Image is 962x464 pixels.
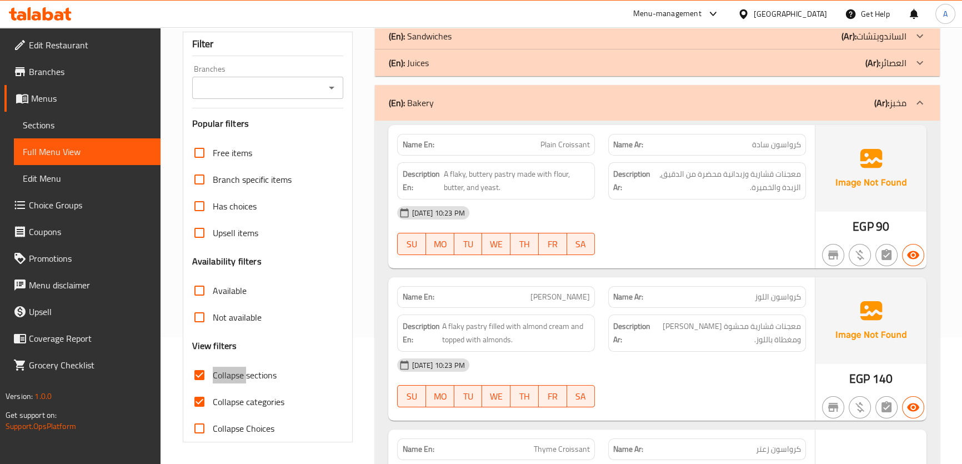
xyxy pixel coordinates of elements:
span: A flaky pastry filled with almond cream and topped with almonds. [442,320,590,347]
img: Ae5nvW7+0k+MAAAAAElFTkSuQmCC [815,125,926,212]
span: معجنات قشارية وزبدانية محضرة من الدقيق، الزبدة والخميرة. [653,167,801,194]
a: Menus [4,85,161,112]
span: SU [402,236,422,252]
span: MO [430,388,450,405]
span: Thyme Croissant [534,443,590,455]
span: [DATE] 10:23 PM [407,208,469,218]
b: (Ar): [865,54,880,71]
span: Version: [6,389,33,403]
a: Support.OpsPlatform [6,419,76,433]
a: Edit Restaurant [4,32,161,58]
span: Edit Menu [23,172,152,185]
strong: Name En: [402,291,434,303]
strong: Name En: [402,139,434,151]
div: (En): Juices(Ar):العصائر [375,49,939,76]
span: MO [430,236,450,252]
span: Coupons [29,225,152,238]
span: كرواسون زعتر [756,443,801,455]
button: Purchased item [849,244,871,266]
b: (En): [388,54,404,71]
b: (En): [388,94,404,111]
span: FR [543,236,563,252]
span: EGP [853,216,873,237]
p: Juices [388,56,428,69]
p: Bakery [388,96,433,109]
span: Available [213,284,247,297]
button: TH [510,385,539,407]
a: Branches [4,58,161,85]
span: FR [543,388,563,405]
span: A [943,8,948,20]
button: Available [902,396,924,418]
span: SU [402,388,422,405]
span: WE [487,236,506,252]
button: FR [539,385,567,407]
span: Collapse Choices [213,422,274,435]
a: Full Menu View [14,138,161,165]
a: Sections [14,112,161,138]
button: WE [482,233,510,255]
strong: Description En: [402,167,442,194]
button: TU [454,233,483,255]
span: A flaky, buttery pastry made with flour, butter, and yeast. [444,167,590,194]
b: (Ar): [841,28,856,44]
span: Promotions [29,252,152,265]
button: Not has choices [875,396,898,418]
span: كرواسون اللوز [755,291,801,303]
div: Filter [192,32,344,56]
button: Available [902,244,924,266]
button: Open [324,80,339,96]
b: (En): [388,28,404,44]
button: TH [510,233,539,255]
span: TU [459,388,478,405]
strong: Name En: [402,443,434,455]
button: Not has choices [875,244,898,266]
span: [DATE] 10:23 PM [407,360,469,371]
p: الساندويتشات [841,29,906,43]
span: Collapse sections [213,368,277,382]
span: Branch specific items [213,173,292,186]
button: SA [567,385,595,407]
span: Menus [31,92,152,105]
button: Not branch specific item [822,244,844,266]
span: 90 [876,216,889,237]
span: Get support on: [6,408,57,422]
span: Branches [29,65,152,78]
h3: Availability filters [192,255,262,268]
span: Sections [23,118,152,132]
p: مخبز [874,96,906,109]
a: Edit Menu [14,165,161,192]
b: (Ar): [874,94,889,111]
span: معجنات قشارية محشوة بكريمة اللوز ومغطاة باللوز. [653,320,801,347]
a: Coupons [4,218,161,245]
span: TH [515,388,534,405]
button: WE [482,385,510,407]
button: MO [426,233,454,255]
button: SU [397,385,426,407]
div: (En): Bakery(Ar):مخبز [375,85,939,121]
span: Free items [213,146,252,159]
img: Ae5nvW7+0k+MAAAAAElFTkSuQmCC [815,277,926,364]
span: TH [515,236,534,252]
div: (En): Sandwiches(Ar):الساندويتشات [375,23,939,49]
span: 140 [872,368,892,390]
span: Grocery Checklist [29,358,152,372]
strong: Description En: [402,320,439,347]
span: 1.0.0 [34,389,52,403]
button: MO [426,385,454,407]
h3: View filters [192,340,237,352]
span: Has choices [213,199,257,213]
strong: Description Ar: [613,320,651,347]
span: Menu disclaimer [29,278,152,292]
div: [GEOGRAPHIC_DATA] [754,8,827,20]
span: [PERSON_NAME] [530,291,590,303]
span: SA [572,236,591,252]
a: Grocery Checklist [4,352,161,378]
span: Full Menu View [23,145,152,158]
p: العصائر [865,56,906,69]
strong: Name Ar: [613,443,643,455]
span: EGP [849,368,870,390]
span: Upsell items [213,226,258,240]
span: Choice Groups [29,198,152,212]
button: SA [567,233,595,255]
